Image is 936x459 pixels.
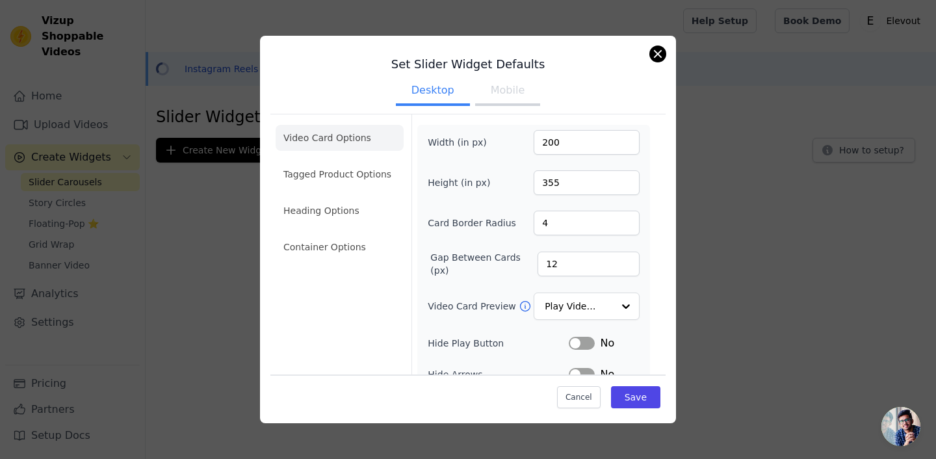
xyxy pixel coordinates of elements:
li: Video Card Options [276,125,404,151]
span: No [600,367,614,382]
label: Hide Arrows [428,368,569,381]
li: Heading Options [276,198,404,224]
h3: Set Slider Widget Defaults [270,57,666,72]
label: Hide Play Button [428,337,569,350]
button: Mobile [475,77,540,106]
label: Height (in px) [428,176,499,189]
label: Video Card Preview [428,300,518,313]
span: No [600,335,614,351]
li: Container Options [276,234,404,260]
li: Tagged Product Options [276,161,404,187]
button: Close modal [650,46,666,62]
button: Save [611,386,660,408]
a: Open chat [881,407,920,446]
label: Card Border Radius [428,216,516,229]
button: Cancel [557,386,601,408]
label: Gap Between Cards (px) [430,251,538,277]
button: Desktop [396,77,470,106]
label: Width (in px) [428,136,499,149]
